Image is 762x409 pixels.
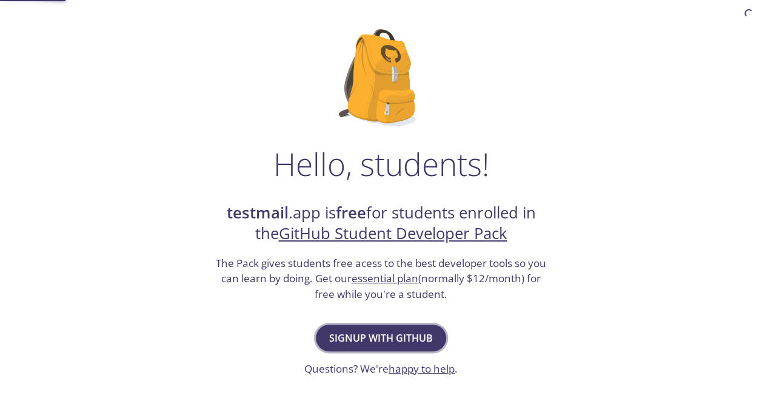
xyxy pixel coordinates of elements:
[389,362,455,376] a: happy to help
[316,325,446,351] button: Signup with GitHub
[215,255,548,302] h3: The Pack gives students free acess to the best developer tools so you can learn by doing. Get our...
[304,361,458,377] h3: Questions? We're .
[352,271,418,285] a: essential plan
[329,330,433,346] span: Signup with GitHub
[339,29,423,126] img: github-student-backpack.png
[215,203,548,245] h2: .app is for students enrolled in the
[336,202,366,223] strong: free
[227,202,289,223] strong: testmail
[279,223,507,244] a: GitHub Student Developer Pack
[273,146,489,182] h1: Hello, students!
